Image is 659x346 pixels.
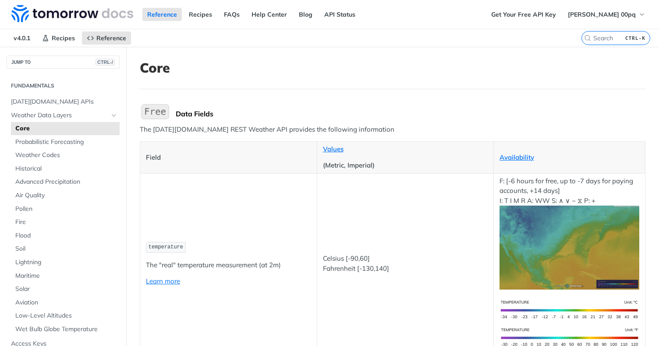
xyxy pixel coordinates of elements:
[11,203,120,216] a: Pollen
[11,216,120,229] a: Fire
[11,5,133,22] img: Tomorrow.io Weather API Docs
[15,258,117,267] span: Lightning
[15,218,117,227] span: Fire
[146,277,180,285] a: Learn more
[500,206,639,289] img: temperature
[110,112,117,119] button: Hide subpages for Weather Data Layers
[319,8,360,21] a: API Status
[11,98,117,106] span: [DATE][DOMAIN_NAME] APIs
[146,260,311,270] p: The "real" temperature measurement (at 2m)
[184,8,217,21] a: Recipes
[176,109,645,118] div: Data Fields
[584,35,591,42] svg: Search
[142,8,182,21] a: Reference
[15,164,117,173] span: Historical
[37,31,80,45] a: Recipes
[323,254,488,273] p: Celsius [-90,60] Fahrenheit [-130,140]
[323,161,488,171] p: (Metric, Imperial)
[15,311,117,320] span: Low-Level Altitudes
[500,153,534,161] a: Availability
[11,229,120,242] a: Flood
[96,59,115,66] span: CTRL-/
[15,325,117,334] span: Wet Bulb Globe Temperature
[500,243,639,251] span: Expand image
[500,296,639,324] img: temperature-si
[11,283,120,296] a: Solar
[568,10,636,18] span: [PERSON_NAME] 00pq
[9,31,35,45] span: v4.0.1
[11,323,120,336] a: Wet Bulb Globe Temperature
[15,205,117,213] span: Pollen
[15,245,117,253] span: Soil
[11,189,120,202] a: Air Quality
[11,111,108,120] span: Weather Data Layers
[11,175,120,189] a: Advanced Precipitation
[219,8,244,21] a: FAQs
[500,305,639,313] span: Expand image
[247,8,292,21] a: Help Center
[11,149,120,162] a: Weather Codes
[82,31,131,45] a: Reference
[96,34,126,42] span: Reference
[563,8,650,21] button: [PERSON_NAME] 00pq
[140,125,645,135] p: The [DATE][DOMAIN_NAME] REST Weather API provides the following information
[500,332,639,341] span: Expand image
[15,178,117,186] span: Advanced Precipitation
[11,162,120,175] a: Historical
[11,242,120,255] a: Soil
[7,82,120,90] h2: Fundamentals
[623,34,648,42] kbd: CTRL-K
[323,145,344,153] a: Values
[15,138,117,147] span: Probabilistic Forecasting
[11,269,120,283] a: Maritime
[11,309,120,322] a: Low-Level Altitudes
[140,60,645,76] h1: Core
[15,285,117,294] span: Solar
[11,122,120,135] a: Core
[15,272,117,280] span: Maritime
[15,298,117,307] span: Aviation
[146,153,311,163] p: Field
[500,176,639,290] p: F: [-6 hours for free, up to -7 days for paying accounts, +14 days] I: T I M R A: WW S: ∧ ∨ ~ ⧖ P: +
[294,8,317,21] a: Blog
[15,191,117,200] span: Air Quality
[486,8,561,21] a: Get Your Free API Key
[11,256,120,269] a: Lightning
[7,56,120,69] button: JUMP TOCTRL-/
[15,124,117,133] span: Core
[52,34,75,42] span: Recipes
[11,136,120,149] a: Probabilistic Forecasting
[11,296,120,309] a: Aviation
[7,95,120,108] a: [DATE][DOMAIN_NAME] APIs
[15,151,117,160] span: Weather Codes
[7,109,120,122] a: Weather Data LayersHide subpages for Weather Data Layers
[149,244,183,250] span: temperature
[15,231,117,240] span: Flood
